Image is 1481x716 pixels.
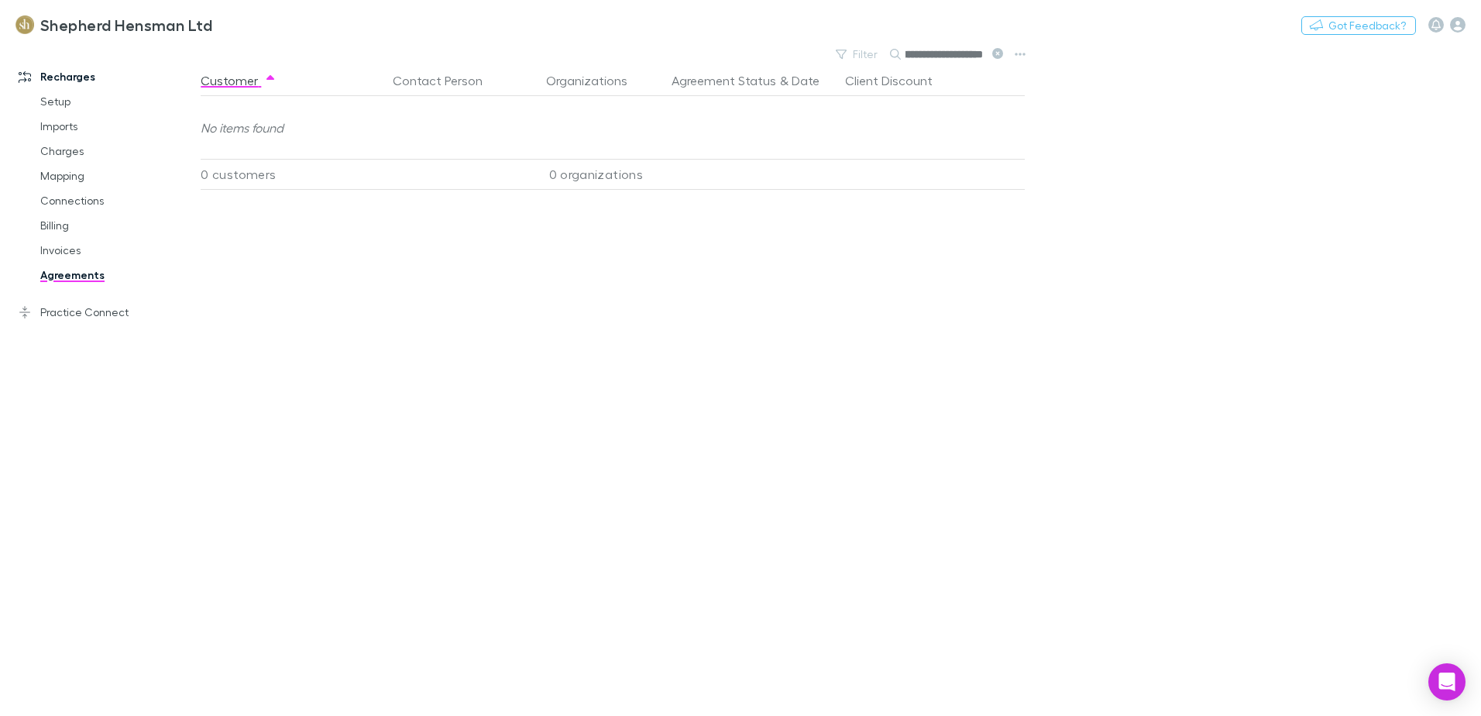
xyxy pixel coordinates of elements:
[15,15,34,34] img: Shepherd Hensman Ltd's Logo
[845,65,951,96] button: Client Discount
[3,64,209,89] a: Recharges
[546,65,646,96] button: Organizations
[25,164,209,188] a: Mapping
[25,114,209,139] a: Imports
[25,89,209,114] a: Setup
[25,213,209,238] a: Billing
[526,159,665,190] div: 0 organizations
[201,159,387,190] div: 0 customers
[25,263,209,287] a: Agreements
[6,6,222,43] a: Shepherd Hensman Ltd
[672,65,776,96] button: Agreement Status
[393,65,501,96] button: Contact Person
[3,300,209,325] a: Practice Connect
[828,45,887,64] button: Filter
[792,65,820,96] button: Date
[40,15,212,34] h3: Shepherd Hensman Ltd
[25,139,209,164] a: Charges
[201,97,1040,159] div: No items found
[672,65,833,96] div: &
[25,238,209,263] a: Invoices
[1301,16,1416,35] button: Got Feedback?
[1428,663,1466,701] div: Open Intercom Messenger
[201,65,277,96] button: Customer
[25,188,209,213] a: Connections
